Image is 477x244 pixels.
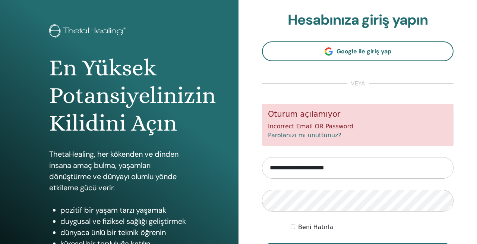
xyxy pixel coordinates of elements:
div: Incorrect Email OR Password [262,104,454,146]
h2: Hesabınıza giriş yapın [262,12,454,29]
a: Parolanızı mı unuttunuz? [268,132,341,139]
a: Google ile giriş yap [262,41,454,61]
span: veya [347,79,369,88]
h5: Oturum açılamıyor [268,110,448,119]
h1: En Yüksek Potansiyelinizin Kilidini Açın [49,54,190,137]
label: Beni Hatırla [298,223,333,232]
li: pozitif bir yaşam tarzı yaşamak [60,204,190,216]
span: Google ile giriş yap [337,47,391,55]
li: dünyaca ünlü bir teknik öğrenin [60,227,190,238]
div: Keep me authenticated indefinitely or until I manually logout [291,223,454,232]
p: ThetaHealing, her kökenden ve dinden insana amaç bulma, yaşamları dönüştürme ve dünyayı olumlu yö... [49,148,190,193]
li: duygusal ve fiziksel sağlığı geliştirmek [60,216,190,227]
